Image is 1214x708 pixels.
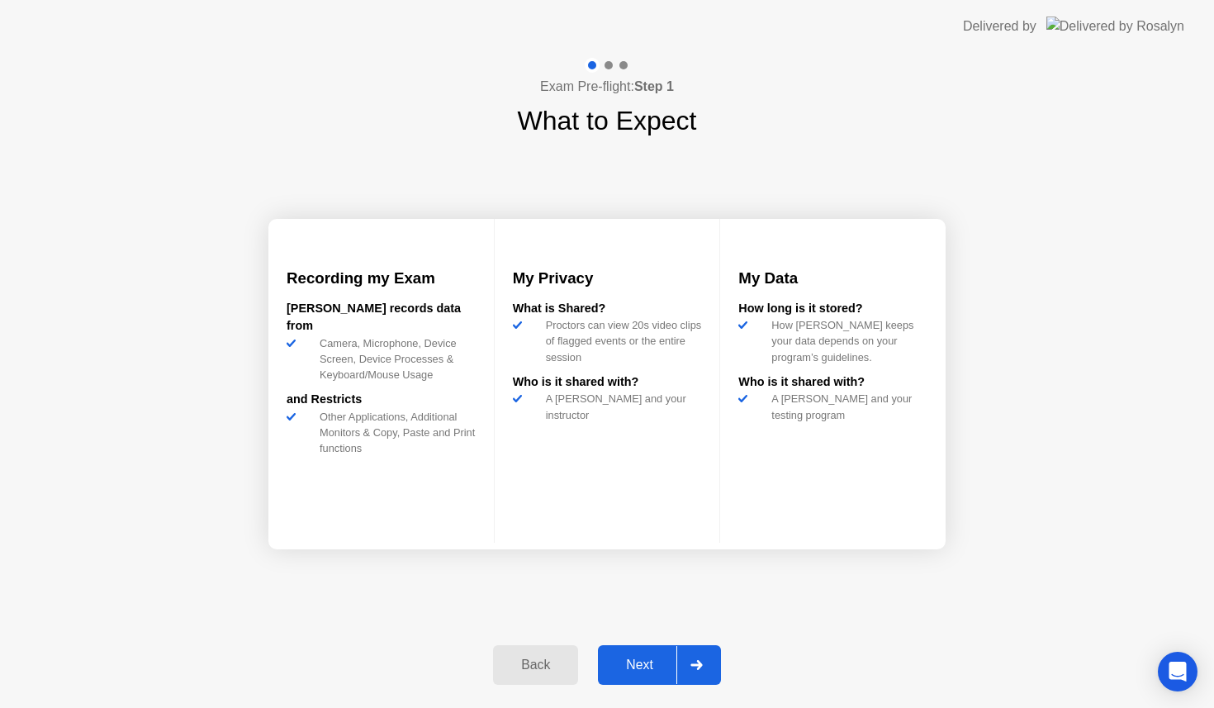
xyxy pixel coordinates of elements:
div: How long is it stored? [738,300,927,318]
h3: My Privacy [513,267,702,290]
div: [PERSON_NAME] records data from [287,300,476,335]
div: How [PERSON_NAME] keeps your data depends on your program’s guidelines. [765,317,927,365]
div: What is Shared? [513,300,702,318]
div: Delivered by [963,17,1036,36]
div: Open Intercom Messenger [1158,652,1197,691]
div: Proctors can view 20s video clips of flagged events or the entire session [539,317,702,365]
button: Back [493,645,578,685]
div: Camera, Microphone, Device Screen, Device Processes & Keyboard/Mouse Usage [313,335,476,383]
div: A [PERSON_NAME] and your testing program [765,391,927,422]
div: Back [498,658,573,672]
div: Next [603,658,676,672]
img: Delivered by Rosalyn [1046,17,1184,36]
div: Who is it shared with? [738,373,927,392]
div: A [PERSON_NAME] and your instructor [539,391,702,422]
div: Who is it shared with? [513,373,702,392]
h3: Recording my Exam [287,267,476,290]
h4: Exam Pre-flight: [540,77,674,97]
h1: What to Expect [518,101,697,140]
div: Other Applications, Additional Monitors & Copy, Paste and Print functions [313,409,476,457]
button: Next [598,645,721,685]
b: Step 1 [634,79,674,93]
div: and Restricts [287,391,476,409]
h3: My Data [738,267,927,290]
